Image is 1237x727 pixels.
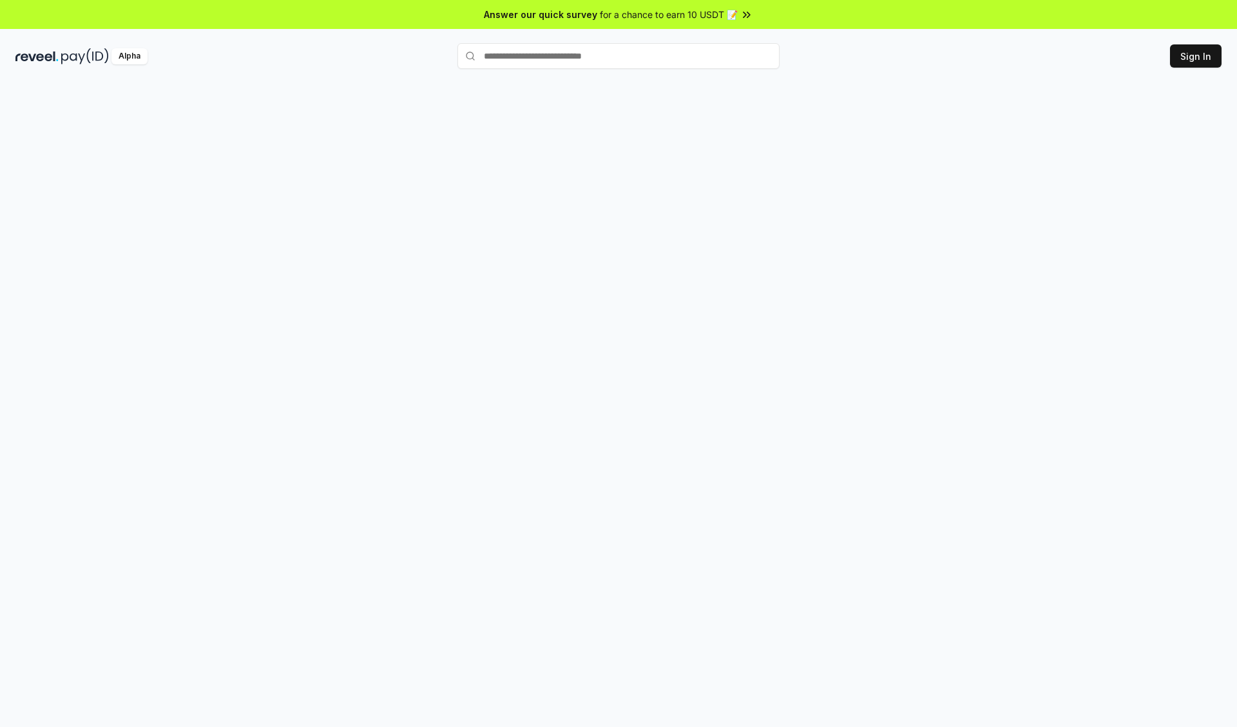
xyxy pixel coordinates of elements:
button: Sign In [1170,44,1222,68]
img: pay_id [61,48,109,64]
span: Answer our quick survey [484,8,597,21]
img: reveel_dark [15,48,59,64]
div: Alpha [111,48,148,64]
span: for a chance to earn 10 USDT 📝 [600,8,738,21]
